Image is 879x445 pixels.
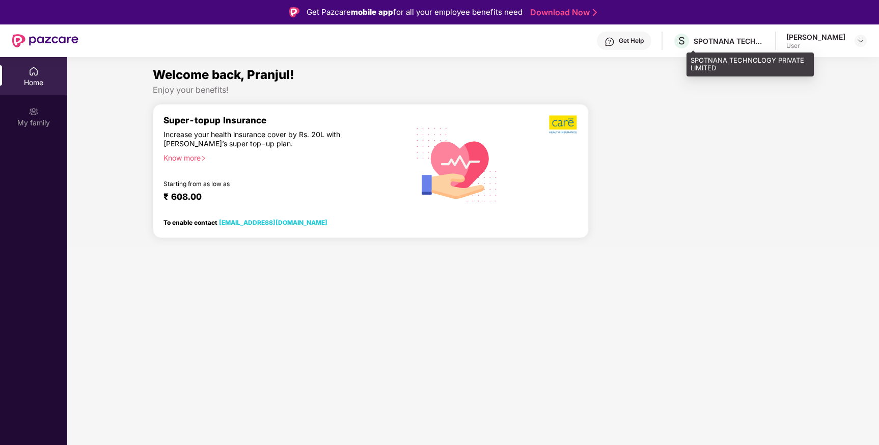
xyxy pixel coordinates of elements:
div: Know more [163,153,399,161]
img: svg+xml;base64,PHN2ZyBpZD0iRHJvcGRvd24tMzJ4MzIiIHhtbG5zPSJodHRwOi8vd3d3LnczLm9yZy8yMDAwL3N2ZyIgd2... [857,37,865,45]
div: User [786,42,845,50]
div: SPOTNANA TECHNOLOGY PRIVATE LIMITED [686,53,814,76]
span: right [201,155,206,161]
div: SPOTNANA TECHNOLOGY PRIVATE LIMITED [694,36,765,46]
a: Download Now [530,7,594,18]
img: Stroke [593,7,597,18]
img: New Pazcare Logo [12,34,78,47]
img: svg+xml;base64,PHN2ZyBpZD0iSGVscC0zMngzMiIgeG1sbnM9Imh0dHA6Ly93d3cudzMub3JnLzIwMDAvc3ZnIiB3aWR0aD... [605,37,615,47]
div: ₹ 608.00 [163,191,395,203]
img: b5dec4f62d2307b9de63beb79f102df3.png [549,115,578,134]
div: Get Help [619,37,644,45]
div: Enjoy your benefits! [153,85,794,95]
strong: mobile app [351,7,393,17]
div: Starting from as low as [163,180,362,187]
div: Increase your health insurance cover by Rs. 20L with [PERSON_NAME]’s super top-up plan. [163,130,362,149]
img: svg+xml;base64,PHN2ZyB3aWR0aD0iMjAiIGhlaWdodD0iMjAiIHZpZXdCb3g9IjAgMCAyMCAyMCIgZmlsbD0ibm9uZSIgeG... [29,107,39,117]
span: S [678,35,685,47]
img: svg+xml;base64,PHN2ZyBpZD0iSG9tZSIgeG1sbnM9Imh0dHA6Ly93d3cudzMub3JnLzIwMDAvc3ZnIiB3aWR0aD0iMjAiIG... [29,66,39,76]
span: Welcome back, Pranjul! [153,67,294,82]
div: [PERSON_NAME] [786,32,845,42]
img: svg+xml;base64,PHN2ZyB4bWxucz0iaHR0cDovL3d3dy53My5vcmcvMjAwMC9zdmciIHhtbG5zOnhsaW5rPSJodHRwOi8vd3... [408,115,506,214]
img: Logo [289,7,299,17]
div: Super-topup Insurance [163,115,405,125]
div: To enable contact [163,219,327,226]
a: [EMAIL_ADDRESS][DOMAIN_NAME] [219,219,327,226]
div: Get Pazcare for all your employee benefits need [307,6,523,18]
